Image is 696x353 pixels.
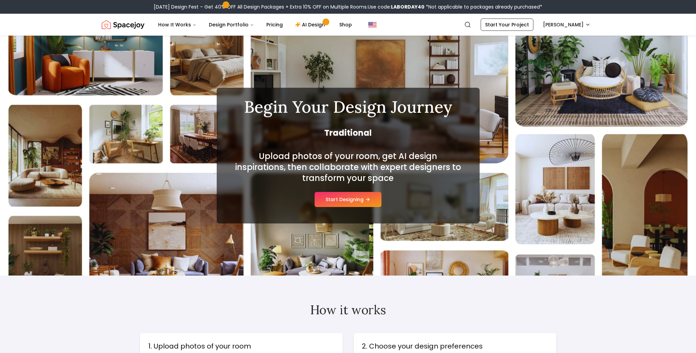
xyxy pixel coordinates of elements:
div: [DATE] Design Fest – Get 40% OFF All Design Packages + Extra 10% OFF on Multiple Rooms. [154,3,542,10]
span: Use code: [368,3,425,10]
h2: How it works [140,303,556,317]
button: How It Works [153,18,202,32]
a: Start Your Project [481,19,533,31]
span: Traditional [233,127,463,138]
button: [PERSON_NAME] [539,19,595,31]
img: Spacejoy Logo [102,18,144,32]
button: Start Designing [315,192,381,207]
a: Spacejoy [102,18,144,32]
img: United States [368,21,377,29]
nav: Main [153,18,357,32]
h1: Begin Your Design Journey [233,99,463,115]
h3: 1. Upload photos of your room [148,341,334,351]
nav: Global [102,14,595,36]
h3: 2. Choose your design preferences [362,341,548,351]
a: AI Design [290,18,332,32]
h2: Upload photos of your room, get AI design inspirations, then collaborate with expert designers to... [233,151,463,184]
b: LABORDAY40 [391,3,425,10]
span: *Not applicable to packages already purchased* [425,3,542,10]
a: Shop [334,18,357,32]
button: Design Portfolio [203,18,260,32]
a: Pricing [261,18,288,32]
